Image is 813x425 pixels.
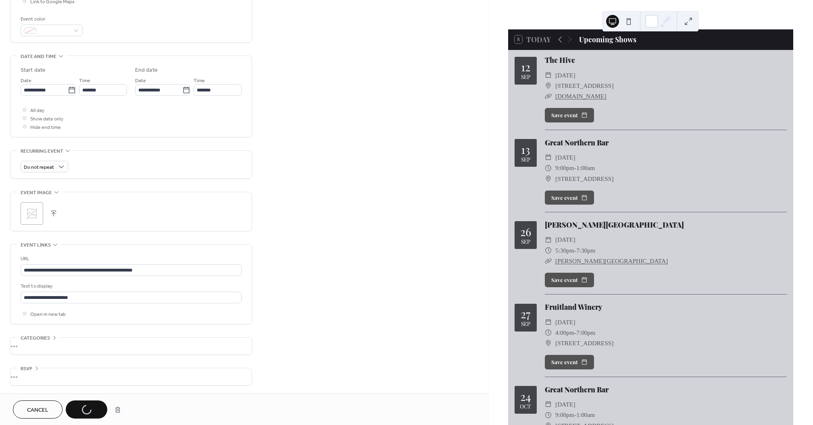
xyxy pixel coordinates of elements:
[520,391,531,402] div: 24
[555,234,575,245] span: [DATE]
[545,191,594,205] button: Save event
[135,77,146,85] span: Date
[576,163,595,173] span: 1:00am
[545,399,552,410] div: ​
[555,338,614,348] span: [STREET_ADDRESS]
[521,144,530,155] div: 13
[555,70,575,81] span: [DATE]
[545,338,552,348] div: ​
[27,406,48,415] span: Cancel
[545,328,552,338] div: ​
[555,328,574,338] span: 4:00pm
[555,152,575,163] span: [DATE]
[574,163,576,173] span: -
[521,157,530,162] div: Sep
[574,328,576,338] span: -
[576,245,595,256] span: 7:30pm
[194,77,205,85] span: Time
[555,81,614,91] span: [STREET_ADDRESS]
[545,245,552,256] div: ​
[30,115,63,123] span: Show date only
[545,302,787,312] div: Fruitland Winery
[21,189,52,197] span: Event image
[555,257,668,264] a: [PERSON_NAME][GEOGRAPHIC_DATA]
[24,163,54,172] span: Do not repeat
[30,123,61,132] span: Hide end time
[555,399,575,410] span: [DATE]
[555,317,575,328] span: [DATE]
[545,81,552,91] div: ​
[521,239,530,245] div: Sep
[545,256,552,266] div: ​
[576,410,595,420] span: 1:00am
[521,74,530,80] div: Sep
[21,147,63,155] span: Recurring event
[576,328,595,338] span: 7:00pm
[21,15,81,23] div: Event color
[545,163,552,173] div: ​
[21,334,50,342] span: Categories
[579,34,636,45] div: Upcoming Shows
[545,91,552,102] div: ​
[21,365,32,373] span: RSVP
[574,410,576,420] span: -
[545,410,552,420] div: ​
[30,106,44,115] span: All day
[545,273,594,287] button: Save event
[21,255,240,263] div: URL
[555,93,607,100] a: [DOMAIN_NAME]
[555,163,574,173] span: 9:00pm
[545,108,594,122] button: Save event
[555,245,574,256] span: 5:30pm
[574,245,576,256] span: -
[21,52,56,61] span: Date and time
[30,310,66,319] span: Open in new tab
[520,226,531,237] div: 26
[21,77,31,85] span: Date
[545,220,684,229] a: [PERSON_NAME][GEOGRAPHIC_DATA]
[135,66,158,75] div: End date
[21,66,46,75] div: Start date
[545,70,552,81] div: ​
[21,282,240,290] div: Text to display
[521,321,530,327] div: Sep
[10,338,252,355] div: •••
[21,202,43,225] div: ;
[545,174,552,184] div: ​
[545,355,594,369] button: Save event
[13,400,63,419] button: Cancel
[21,241,51,249] span: Event links
[520,404,531,409] div: Oct
[555,410,574,420] span: 9:00pm
[545,152,552,163] div: ​
[79,77,90,85] span: Time
[555,174,614,184] span: [STREET_ADDRESS]
[545,234,552,245] div: ​
[10,368,252,385] div: •••
[545,137,787,148] div: Great Northern Bar
[521,308,530,319] div: 27
[521,61,530,73] div: 12
[545,317,552,328] div: ​
[545,55,575,64] a: The Hive
[545,384,787,395] div: Great Northern Bar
